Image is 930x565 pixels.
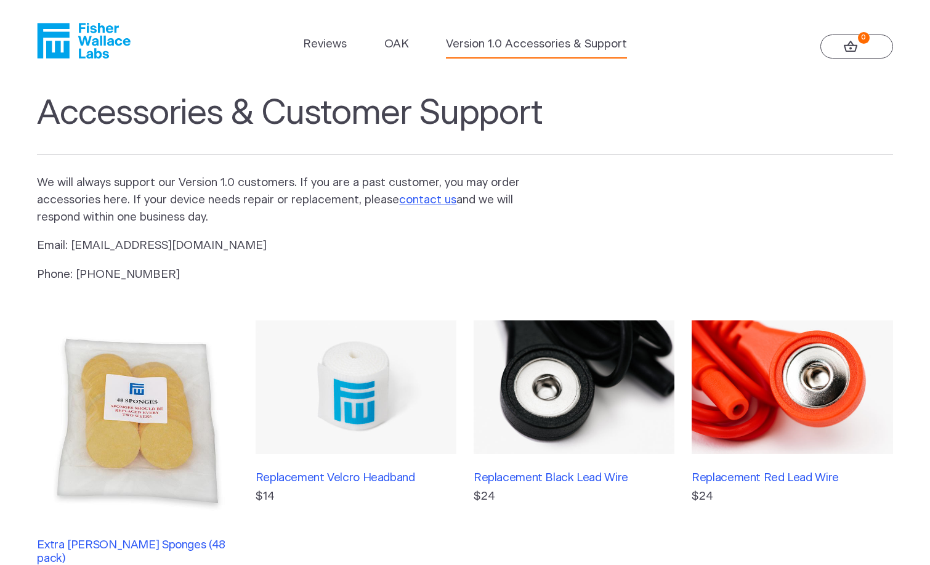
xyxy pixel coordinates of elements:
[692,488,892,505] p: $24
[474,471,674,485] h3: Replacement Black Lead Wire
[256,320,456,455] img: Replacement Velcro Headband
[256,471,456,485] h3: Replacement Velcro Headband
[37,93,892,155] h1: Accessories & Customer Support
[256,488,456,505] p: $14
[303,36,347,53] a: Reviews
[37,237,540,254] p: Email: [EMAIL_ADDRESS][DOMAIN_NAME]
[692,471,892,485] h3: Replacement Red Lead Wire
[384,36,409,53] a: OAK
[399,194,456,206] a: contact us
[37,174,540,226] p: We will always support our Version 1.0 customers. If you are a past customer, you may order acces...
[37,320,238,521] img: Extra Fisher Wallace Sponges (48 pack)
[474,320,674,455] img: Replacement Black Lead Wire
[474,488,674,505] p: $24
[692,320,892,455] img: Replacement Red Lead Wire
[37,23,131,59] a: Fisher Wallace
[820,35,893,59] a: 0
[37,266,540,283] p: Phone: [PHONE_NUMBER]
[446,36,627,53] a: Version 1.0 Accessories & Support
[858,32,870,44] strong: 0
